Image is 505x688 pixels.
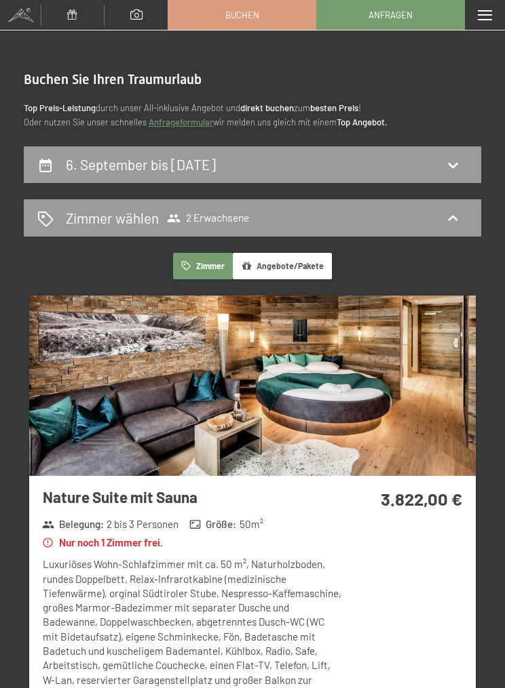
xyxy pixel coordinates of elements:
span: Anfragen [369,9,413,21]
strong: Top Angebot. [337,117,388,127]
span: Buchen [225,9,259,21]
button: Angebote/Pakete [233,253,332,279]
span: 50 m² [240,517,263,531]
button: Zimmer [173,253,233,279]
a: Anfragen [317,1,464,29]
strong: direkt buchen [240,102,294,113]
img: mss_renderimg.php [29,296,476,476]
a: Anfrageformular [149,117,213,127]
strong: Belegung : [42,517,104,531]
strong: besten Preis [310,102,358,113]
strong: 3.822,00 € [381,488,462,509]
span: 2 bis 3 Personen [107,517,179,531]
p: durch unser All-inklusive Angebot und zum ! Oder nutzen Sie unser schnelles wir melden uns gleich... [24,101,481,129]
strong: Nur noch 1 Zimmer frei. [42,535,163,550]
h3: Nature Suite mit Sauna [43,487,342,508]
span: Buchen Sie Ihren Traumurlaub [24,71,202,87]
a: Buchen [168,1,316,29]
h2: 6. September bis [DATE] [66,156,216,173]
strong: Top Preis-Leistung [24,102,96,113]
strong: Größe : [189,517,237,531]
span: 2 Erwachsene [167,211,249,225]
h2: Zimmer wählen [66,208,159,228]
